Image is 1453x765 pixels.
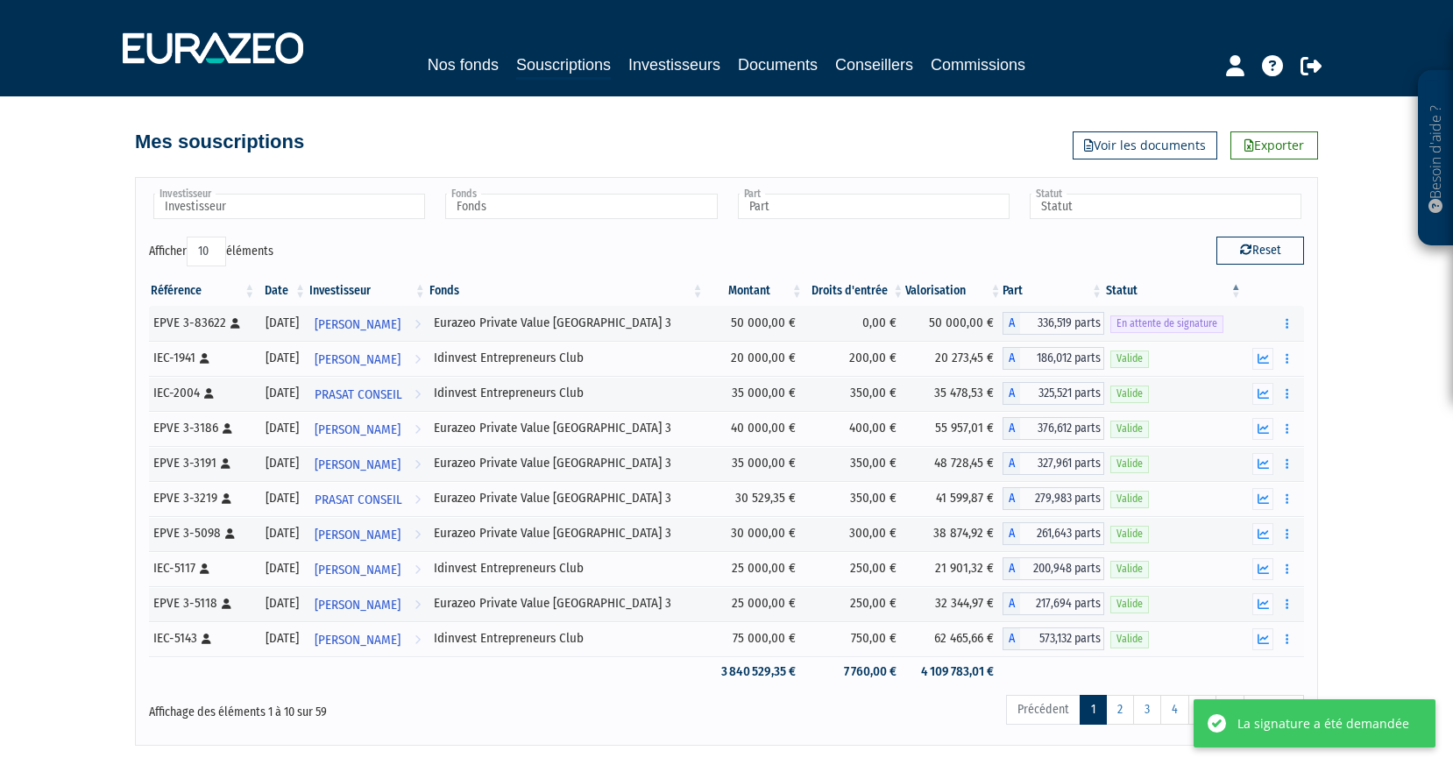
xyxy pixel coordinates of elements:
i: [Français] Personne physique [200,563,209,574]
th: Référence : activer pour trier la colonne par ordre croissant [149,276,257,306]
span: [PERSON_NAME] [315,624,400,656]
td: 35 478,53 € [905,376,1003,411]
span: En attente de signature [1110,315,1223,332]
span: Valide [1110,386,1149,402]
td: 20 273,45 € [905,341,1003,376]
div: EPVE 3-5098 [153,524,251,542]
div: IEC-5117 [153,559,251,577]
a: 6 [1216,695,1244,725]
td: 40 000,00 € [705,411,804,446]
div: IEC-5143 [153,629,251,648]
a: Souscriptions [516,53,611,80]
span: Valide [1110,456,1149,472]
a: 3 [1133,695,1161,725]
a: 2 [1106,695,1134,725]
div: La signature a été demandée [1237,714,1409,733]
div: A - Eurazeo Private Value Europe 3 [1003,417,1104,440]
th: Date: activer pour trier la colonne par ordre croissant [257,276,308,306]
td: 50 000,00 € [905,306,1003,341]
div: A - Eurazeo Private Value Europe 3 [1003,452,1104,475]
td: 41 599,87 € [905,481,1003,516]
div: Idinvest Entrepreneurs Club [434,349,699,367]
td: 3 840 529,35 € [705,656,804,687]
div: [DATE] [263,489,301,507]
div: Eurazeo Private Value [GEOGRAPHIC_DATA] 3 [434,524,699,542]
td: 300,00 € [804,516,906,551]
div: Eurazeo Private Value [GEOGRAPHIC_DATA] 3 [434,314,699,332]
div: EPVE 3-83622 [153,314,251,332]
i: Voir l'investisseur [415,308,421,341]
a: Investisseurs [628,53,720,77]
i: [Français] Personne physique [221,458,230,469]
span: 186,012 parts [1020,347,1104,370]
i: [Français] Personne physique [223,423,232,434]
td: 38 874,92 € [905,516,1003,551]
a: [PERSON_NAME] [308,586,428,621]
div: A - Idinvest Entrepreneurs Club [1003,382,1104,405]
span: A [1003,592,1020,615]
span: 279,983 parts [1020,487,1104,510]
span: PRASAT CONSEIL [315,379,402,411]
span: A [1003,347,1020,370]
select: Afficheréléments [187,237,226,266]
a: [PERSON_NAME] [308,411,428,446]
th: Valorisation: activer pour trier la colonne par ordre croissant [905,276,1003,306]
span: Valide [1110,421,1149,437]
div: [DATE] [263,419,301,437]
div: [DATE] [263,384,301,402]
i: [Français] Personne physique [225,528,235,539]
td: 32 344,97 € [905,586,1003,621]
a: 4 [1160,695,1189,725]
span: 376,612 parts [1020,417,1104,440]
h4: Mes souscriptions [135,131,304,152]
a: [PERSON_NAME] [308,446,428,481]
span: [PERSON_NAME] [315,589,400,621]
a: Commissions [931,53,1025,77]
div: [DATE] [263,594,301,613]
td: 55 957,01 € [905,411,1003,446]
div: EPVE 3-5118 [153,594,251,613]
span: [PERSON_NAME] [315,414,400,446]
td: 62 465,66 € [905,621,1003,656]
div: Eurazeo Private Value [GEOGRAPHIC_DATA] 3 [434,489,699,507]
i: [Français] Personne physique [200,353,209,364]
span: 327,961 parts [1020,452,1104,475]
label: Afficher éléments [149,237,273,266]
div: Idinvest Entrepreneurs Club [434,384,699,402]
button: Reset [1216,237,1304,265]
span: [PERSON_NAME] [315,344,400,376]
span: A [1003,312,1020,335]
div: [DATE] [263,349,301,367]
a: Exporter [1230,131,1318,159]
td: 25 000,00 € [705,551,804,586]
i: [Français] Personne physique [204,388,214,399]
span: A [1003,557,1020,580]
a: [PERSON_NAME] [308,341,428,376]
td: 30 000,00 € [705,516,804,551]
span: PRASAT CONSEIL [315,484,402,516]
span: A [1003,452,1020,475]
div: A - Idinvest Entrepreneurs Club [1003,627,1104,650]
td: 50 000,00 € [705,306,804,341]
i: Voir l'investisseur [415,589,421,621]
a: [PERSON_NAME] [308,516,428,551]
span: A [1003,417,1020,440]
td: 48 728,45 € [905,446,1003,481]
i: [Français] Personne physique [202,634,211,644]
i: Voir l'investisseur [415,624,421,656]
td: 75 000,00 € [705,621,804,656]
th: Part: activer pour trier la colonne par ordre croissant [1003,276,1104,306]
span: Valide [1110,631,1149,648]
span: [PERSON_NAME] [315,554,400,586]
span: Valide [1110,491,1149,507]
span: Valide [1110,351,1149,367]
i: Voir l'investisseur [415,554,421,586]
td: 250,00 € [804,551,906,586]
span: [PERSON_NAME] [315,519,400,551]
a: Documents [738,53,818,77]
i: Voir l'investisseur [415,519,421,551]
span: A [1003,522,1020,545]
div: A - Eurazeo Private Value Europe 3 [1003,487,1104,510]
td: 350,00 € [804,376,906,411]
a: PRASAT CONSEIL [308,376,428,411]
